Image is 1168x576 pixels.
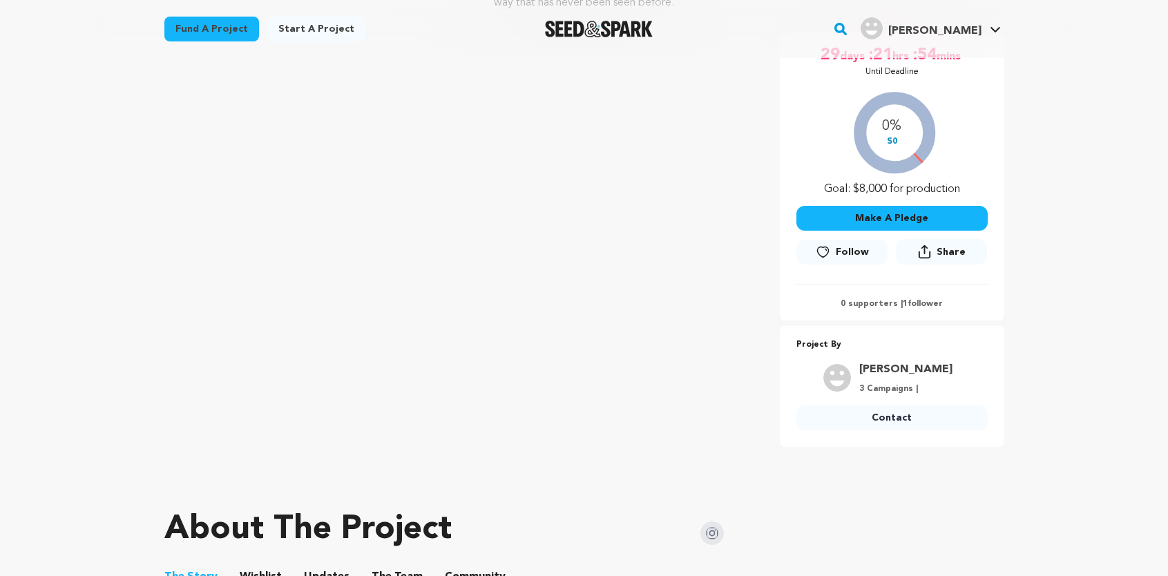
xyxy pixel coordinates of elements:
p: Project By [796,337,988,353]
p: 0 supporters | follower [796,298,988,309]
h1: About The Project [164,513,452,546]
a: Contact [796,405,988,430]
a: Goto VandeWalker Nicole profile [859,361,952,378]
span: Share [896,239,987,270]
span: [PERSON_NAME] [888,26,982,37]
span: Share [937,245,966,259]
p: 3 Campaigns | [859,383,952,394]
img: Seed&Spark Instagram Icon [700,521,724,545]
button: Make A Pledge [796,206,988,231]
span: 1 [903,300,908,308]
span: Follow [836,245,869,259]
button: Share [896,239,987,265]
a: Seed&Spark Homepage [545,21,653,37]
a: Start a project [267,17,365,41]
img: user.png [823,364,851,392]
a: Marino C.'s Profile [858,15,1004,39]
button: Follow [796,240,888,265]
a: Fund a project [164,17,259,41]
div: Marino C.'s Profile [861,17,982,39]
img: user.png [861,17,883,39]
span: Marino C.'s Profile [858,15,1004,44]
p: Until Deadline [865,66,919,77]
img: Seed&Spark Logo Dark Mode [545,21,653,37]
